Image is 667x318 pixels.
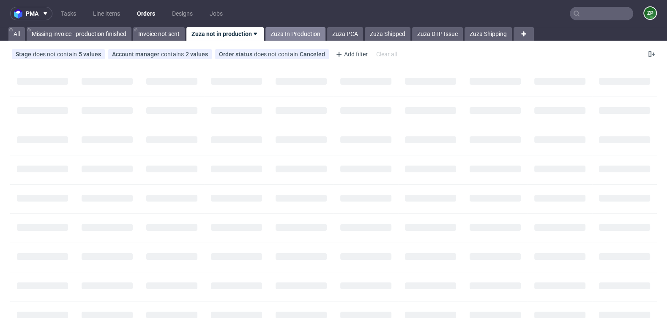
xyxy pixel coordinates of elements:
[412,27,463,41] a: Zuza DTP Issue
[33,51,79,58] span: does not contain
[332,47,369,61] div: Add filter
[365,27,410,41] a: Zuza Shipped
[186,51,208,58] div: 2 values
[88,7,125,20] a: Line Items
[186,27,264,41] a: Zuza not in production
[161,51,186,58] span: contains
[26,11,38,17] span: pma
[167,7,198,20] a: Designs
[644,7,656,19] figcaption: ZP
[133,27,185,41] a: Invoice not sent
[254,51,300,58] span: does not contain
[79,51,101,58] div: 5 values
[112,51,161,58] span: Account manager
[375,48,399,60] div: Clear all
[16,51,33,58] span: Stage
[265,27,325,41] a: Zuza In Production
[14,9,26,19] img: logo
[8,27,25,41] a: All
[300,51,325,58] div: Canceled
[205,7,228,20] a: Jobs
[10,7,52,20] button: pma
[219,51,254,58] span: Order status
[56,7,81,20] a: Tasks
[132,7,160,20] a: Orders
[465,27,512,41] a: Zuza Shipping
[327,27,363,41] a: Zuza PCA
[27,27,131,41] a: Missing invoice - production finished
